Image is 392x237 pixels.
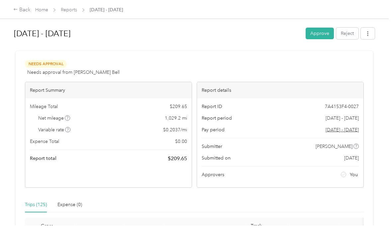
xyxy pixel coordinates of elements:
span: Report period [202,115,232,122]
div: Report details [197,82,363,98]
span: caret-up [153,225,157,229]
span: [DATE] - [DATE] [90,6,123,13]
span: caret-up [113,225,117,229]
span: Gross Miles [41,223,65,234]
span: Report total [30,155,56,162]
span: 1,029.2 mi [165,115,187,122]
div: Trips (125) [25,201,47,208]
span: Net mileage [38,115,70,122]
span: Track Method [251,223,278,234]
iframe: Everlance-gr Chat Button Frame [355,200,392,237]
span: Approvers [202,171,224,178]
span: [PERSON_NAME] [316,143,352,150]
button: Reject [336,28,358,39]
span: Report ID [202,103,222,110]
span: $ 209.65 [168,155,187,163]
span: You [350,171,358,178]
span: caret-up [279,225,283,229]
button: Approve [306,28,334,39]
span: Needs approval from [PERSON_NAME] Bell [27,69,120,76]
span: $ 209.65 [170,103,187,110]
span: Needs Approval [25,60,67,68]
span: Submitter [202,143,222,150]
div: Expense (0) [57,201,82,208]
a: Home [35,7,48,13]
div: Report Summary [25,82,192,98]
span: Go to pay period [326,126,359,133]
span: Variable rate [38,126,71,133]
span: Submitted on [202,155,231,162]
h1: Aug 1 - 31, 2025 [14,26,301,42]
span: $ 0.00 [175,138,187,145]
span: [DATE] [344,155,359,162]
a: Reports [61,7,77,13]
span: caret-up [67,225,71,229]
span: [DATE] - [DATE] [326,115,359,122]
span: $ 0.2037 / mi [163,126,187,133]
span: caret-up [329,225,333,229]
span: 7A4153F4-0027 [325,103,359,110]
div: Back [13,6,31,14]
span: Mileage Total [30,103,58,110]
span: Pay period [202,126,225,133]
span: Expense Total [30,138,59,145]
